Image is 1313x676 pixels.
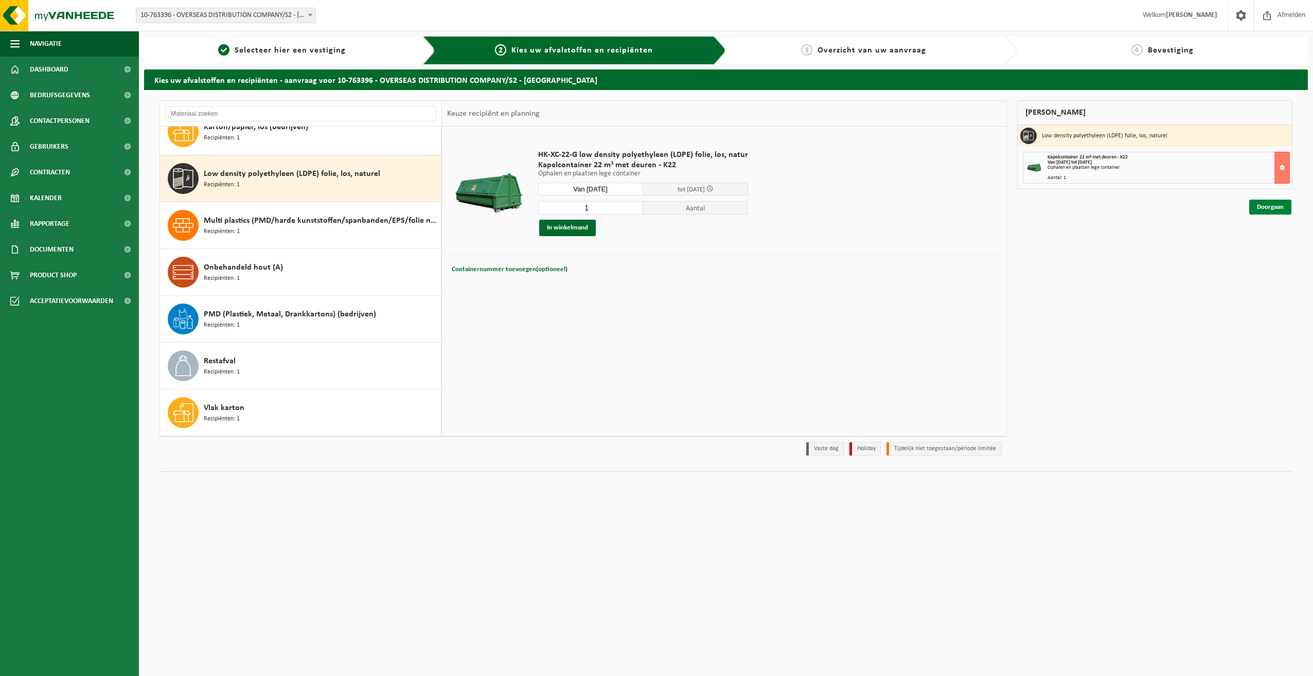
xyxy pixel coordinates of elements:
[818,46,926,55] span: Overzicht van uw aanvraag
[1042,128,1167,144] h3: Low density polyethyleen (LDPE) folie, los, naturel
[30,82,90,108] span: Bedrijfsgegevens
[144,69,1308,90] h2: Kies uw afvalstoffen en recipiënten - aanvraag voor 10-763396 - OVERSEAS DISTRIBUTION COMPANY/S2 ...
[643,201,748,215] span: Aantal
[30,31,62,57] span: Navigatie
[218,44,229,56] span: 1
[495,44,506,56] span: 2
[204,274,240,283] span: Recipiënten: 1
[1131,44,1143,56] span: 4
[204,168,380,180] span: Low density polyethyleen (LDPE) folie, los, naturel
[538,170,748,177] p: Ophalen en plaatsen lege container
[1048,154,1128,160] span: Kapelcontainer 22 m³ met deuren - K22
[204,133,240,143] span: Recipiënten: 1
[165,106,436,121] input: Materiaal zoeken
[204,414,240,424] span: Recipiënten: 1
[30,288,113,314] span: Acceptatievoorwaarden
[849,442,881,456] li: Holiday
[1166,11,1217,19] strong: [PERSON_NAME]
[1148,46,1194,55] span: Bevestiging
[204,308,376,321] span: PMD (Plastiek, Metaal, Drankkartons) (bedrijven)
[204,321,240,330] span: Recipiënten: 1
[30,57,68,82] span: Dashboard
[136,8,316,23] span: 10-763396 - OVERSEAS DISTRIBUTION COMPANY/S2 - ANTWERPEN
[806,442,844,456] li: Vaste dag
[1249,200,1291,215] a: Doorgaan
[204,180,240,190] span: Recipiënten: 1
[204,355,236,367] span: Restafval
[30,211,69,237] span: Rapportage
[160,249,441,296] button: Onbehandeld hout (A) Recipiënten: 1
[204,402,244,414] span: Vlak karton
[160,109,441,155] button: Karton/papier, los (bedrijven) Recipiënten: 1
[204,215,438,227] span: Multi plastics (PMD/harde kunststoffen/spanbanden/EPS/folie naturel/folie gemengd)
[801,44,812,56] span: 3
[678,186,705,193] span: tot [DATE]
[204,367,240,377] span: Recipiënten: 1
[1048,159,1092,165] strong: Van [DATE] tot [DATE]
[160,155,441,202] button: Low density polyethyleen (LDPE) folie, los, naturel Recipiënten: 1
[1017,100,1293,125] div: [PERSON_NAME]
[442,101,545,127] div: Keuze recipiënt en planning
[204,121,308,133] span: Karton/papier, los (bedrijven)
[30,185,62,211] span: Kalender
[452,266,567,273] span: Containernummer toevoegen(optioneel)
[160,389,441,436] button: Vlak karton Recipiënten: 1
[30,108,90,134] span: Contactpersonen
[538,160,748,170] span: Kapelcontainer 22 m³ met deuren - K22
[1048,165,1290,170] div: Ophalen en plaatsen lege container
[30,159,70,185] span: Contracten
[538,183,643,195] input: Selecteer datum
[160,202,441,249] button: Multi plastics (PMD/harde kunststoffen/spanbanden/EPS/folie naturel/folie gemengd) Recipiënten: 1
[30,262,77,288] span: Product Shop
[204,227,240,237] span: Recipiënten: 1
[30,134,68,159] span: Gebruikers
[1048,175,1290,181] div: Aantal: 1
[149,44,415,57] a: 1Selecteer hier een vestiging
[451,262,569,277] button: Containernummer toevoegen(optioneel)
[539,220,596,236] button: In winkelmand
[886,442,1002,456] li: Tijdelijk niet toegestaan/période limitée
[538,150,748,160] span: HK-XC-22-G low density polyethyleen (LDPE) folie, los, natur
[235,46,346,55] span: Selecteer hier een vestiging
[30,237,74,262] span: Documenten
[136,8,315,23] span: 10-763396 - OVERSEAS DISTRIBUTION COMPANY/S2 - ANTWERPEN
[160,343,441,389] button: Restafval Recipiënten: 1
[204,261,283,274] span: Onbehandeld hout (A)
[160,296,441,343] button: PMD (Plastiek, Metaal, Drankkartons) (bedrijven) Recipiënten: 1
[511,46,653,55] span: Kies uw afvalstoffen en recipiënten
